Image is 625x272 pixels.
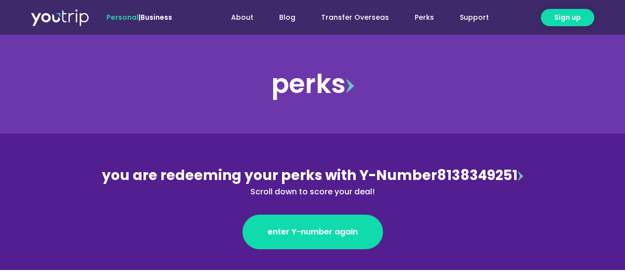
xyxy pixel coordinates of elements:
span: | [106,12,172,22]
div: Scroll down to score your deal! [98,186,528,198]
a: About [218,8,266,27]
a: Transfer Overseas [308,8,402,27]
a: Support [447,8,502,27]
div: 8138349251 [98,165,528,198]
a: Business [141,12,172,22]
span: you are redeeming your perks with Y-Number [102,166,437,185]
a: Blog [266,8,308,27]
span: Personal [106,12,139,22]
nav: Menu [199,8,502,27]
a: Perks [402,8,447,27]
span: Sign up [554,12,581,23]
a: Sign up [541,9,594,26]
span: enter Y-number again [268,226,358,238]
a: enter Y-number again [242,215,383,249]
